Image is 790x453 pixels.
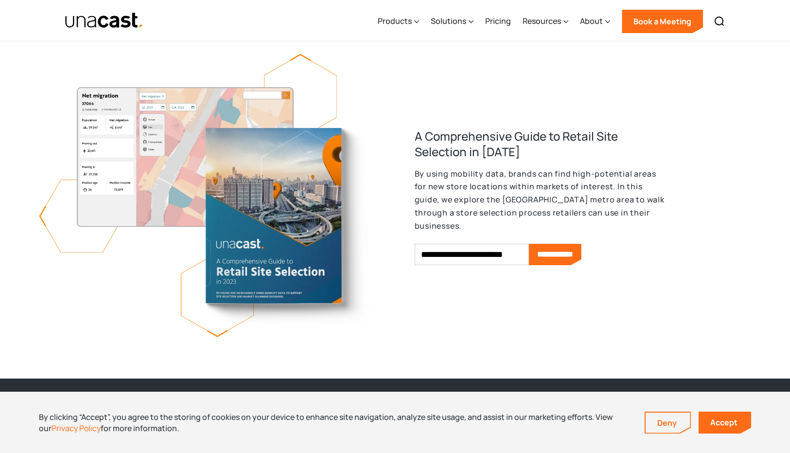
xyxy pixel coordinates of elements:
[714,16,725,27] img: Search icon
[431,15,466,27] div: Solutions
[622,10,703,33] a: Book a Meeting
[65,12,144,29] img: Unacast text logo
[485,1,511,41] a: Pricing
[415,128,667,160] h3: A Comprehensive Guide to Retail Site Selection in [DATE]
[646,413,690,433] a: Deny
[699,412,751,434] a: Accept
[39,412,630,434] div: By clicking “Accept”, you agree to the storing of cookies on your device to enhance site navigati...
[523,1,568,41] div: Resources
[580,15,603,27] div: About
[580,1,610,41] div: About
[378,1,419,41] div: Products
[431,1,474,41] div: Solutions
[52,423,101,434] a: Privacy Policy
[523,15,561,27] div: Resources
[415,167,667,233] p: By using mobility data, brands can find high-potential areas for new store locations within marke...
[378,15,412,27] div: Products
[65,12,144,29] a: home
[39,54,395,340] img: comprehensive guide cover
